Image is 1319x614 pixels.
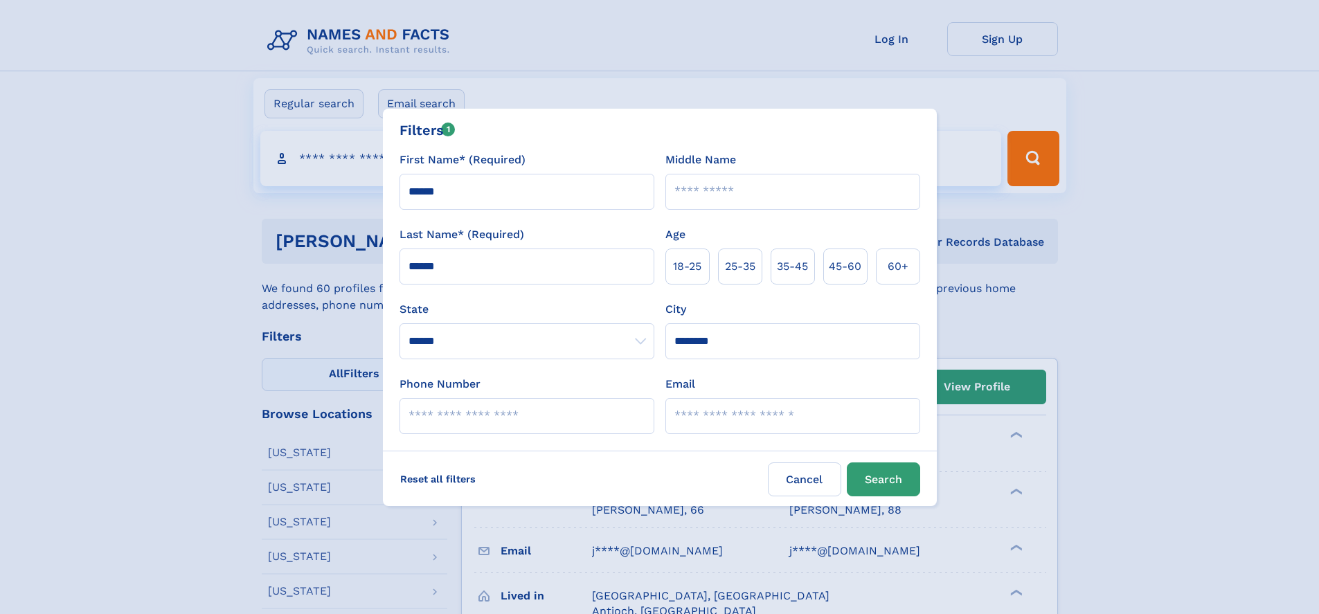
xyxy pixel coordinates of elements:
[768,462,841,496] label: Cancel
[888,258,908,275] span: 60+
[400,301,654,318] label: State
[777,258,808,275] span: 35‑45
[673,258,701,275] span: 18‑25
[847,462,920,496] button: Search
[665,301,686,318] label: City
[829,258,861,275] span: 45‑60
[400,120,456,141] div: Filters
[400,376,481,392] label: Phone Number
[400,226,524,243] label: Last Name* (Required)
[665,376,695,392] label: Email
[665,152,736,168] label: Middle Name
[725,258,755,275] span: 25‑35
[400,152,526,168] label: First Name* (Required)
[665,226,685,243] label: Age
[391,462,485,496] label: Reset all filters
